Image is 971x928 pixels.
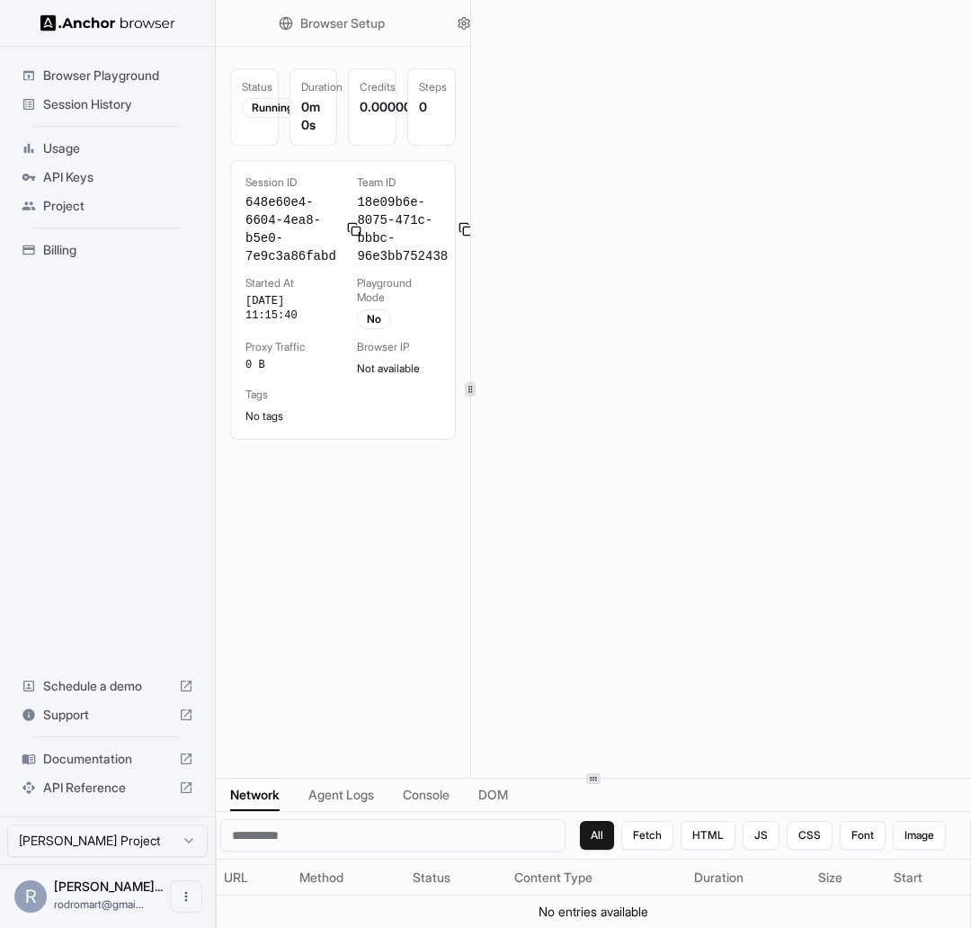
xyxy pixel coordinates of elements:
span: Documentation [43,750,172,768]
div: Documentation [14,745,200,773]
div: Billing [14,236,200,264]
span: Billing [43,241,193,259]
div: Size [818,869,879,887]
button: JS [743,821,779,850]
button: HTML [681,821,735,850]
div: R [14,880,47,913]
span: Rodrigo MArtínez [54,879,163,894]
span: Session History [43,95,193,113]
button: CSS [787,821,833,850]
div: API Reference [14,773,200,802]
div: Browser Playground [14,61,200,90]
div: Content Type [514,869,680,887]
div: Support [14,700,200,729]
span: API Reference [43,779,172,797]
div: Start [894,869,963,887]
div: Session History [14,90,200,119]
span: API Keys [43,168,193,186]
span: Usage [43,139,193,157]
div: Usage [14,134,200,163]
div: URL [224,869,285,887]
span: Project [43,197,193,215]
span: Browser Playground [43,67,193,85]
img: Anchor Logo [40,14,175,31]
div: Method [299,869,398,887]
span: Schedule a demo [43,677,172,695]
button: Image [893,821,946,850]
span: DOM [478,786,508,804]
button: Open menu [170,880,202,913]
button: Fetch [621,821,673,850]
div: API Keys [14,163,200,192]
span: Agent Logs [308,786,374,804]
span: Network [230,786,280,804]
span: Support [43,706,172,724]
div: Status [413,869,500,887]
button: Font [840,821,886,850]
span: Console [403,786,450,804]
div: Project [14,192,200,220]
button: All [580,821,614,850]
span: rodromart@gmail.com [54,897,144,911]
div: Schedule a demo [14,672,200,700]
div: Duration [694,869,804,887]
